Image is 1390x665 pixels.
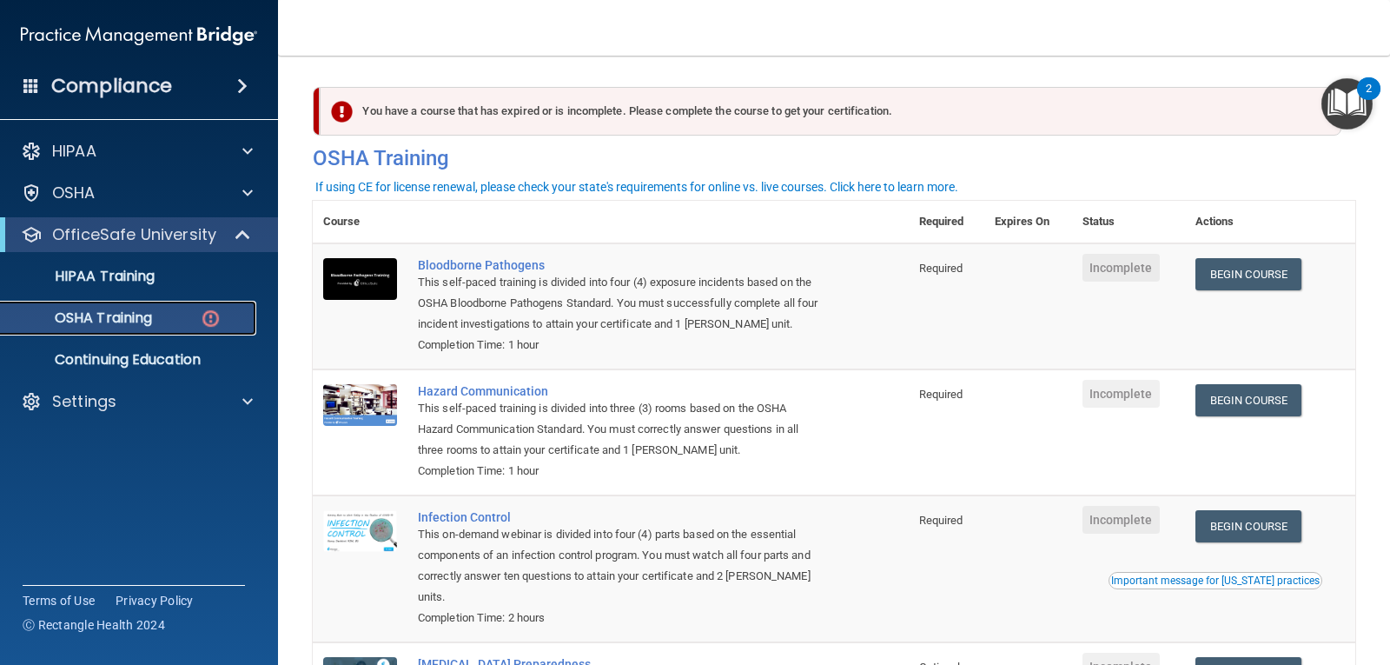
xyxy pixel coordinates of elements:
[919,262,963,275] span: Required
[1195,258,1301,290] a: Begin Course
[52,183,96,203] p: OSHA
[418,608,822,628] div: Completion Time: 2 hours
[418,398,822,461] div: This self-paced training is divided into three (3) rooms based on the OSHA Hazard Communication S...
[418,524,822,608] div: This on-demand webinar is divided into four (4) parts based on the essential components of an inf...
[313,201,407,243] th: Course
[320,87,1341,136] div: You have a course that has expired or is incomplete. Please complete the course to get your certi...
[331,101,353,123] img: exclamation-circle-solid-danger.72ef9ffc.png
[23,616,165,634] span: Ⓒ Rectangle Health 2024
[418,384,822,398] a: Hazard Communication
[1185,201,1355,243] th: Actions
[23,592,95,609] a: Terms of Use
[418,510,822,524] a: Infection Control
[418,258,822,272] a: Bloodborne Pathogens
[21,391,253,412] a: Settings
[313,146,1355,170] h4: OSHA Training
[1072,201,1185,243] th: Status
[11,309,152,327] p: OSHA Training
[1321,78,1373,130] button: Open Resource Center, 2 new notifications
[51,74,172,98] h4: Compliance
[919,388,963,401] span: Required
[21,141,253,162] a: HIPAA
[1195,384,1301,416] a: Begin Course
[1195,510,1301,542] a: Begin Course
[1082,506,1160,534] span: Incomplete
[11,268,155,285] p: HIPAA Training
[1366,89,1372,111] div: 2
[1089,542,1369,611] iframe: Drift Widget Chat Controller
[52,224,216,245] p: OfficeSafe University
[11,351,248,369] p: Continuing Education
[116,592,194,609] a: Privacy Policy
[984,201,1071,243] th: Expires On
[315,181,958,193] div: If using CE for license renewal, please check your state's requirements for online vs. live cours...
[52,391,116,412] p: Settings
[21,18,257,53] img: PMB logo
[200,308,222,329] img: danger-circle.6113f641.png
[1082,254,1160,282] span: Incomplete
[52,141,96,162] p: HIPAA
[21,224,252,245] a: OfficeSafe University
[919,514,963,527] span: Required
[418,461,822,482] div: Completion Time: 1 hour
[418,272,822,335] div: This self-paced training is divided into four (4) exposure incidents based on the OSHA Bloodborne...
[909,201,984,243] th: Required
[1082,380,1160,408] span: Incomplete
[313,178,961,196] button: If using CE for license renewal, please check your state's requirements for online vs. live cours...
[418,335,822,356] div: Completion Time: 1 hour
[21,183,253,203] a: OSHA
